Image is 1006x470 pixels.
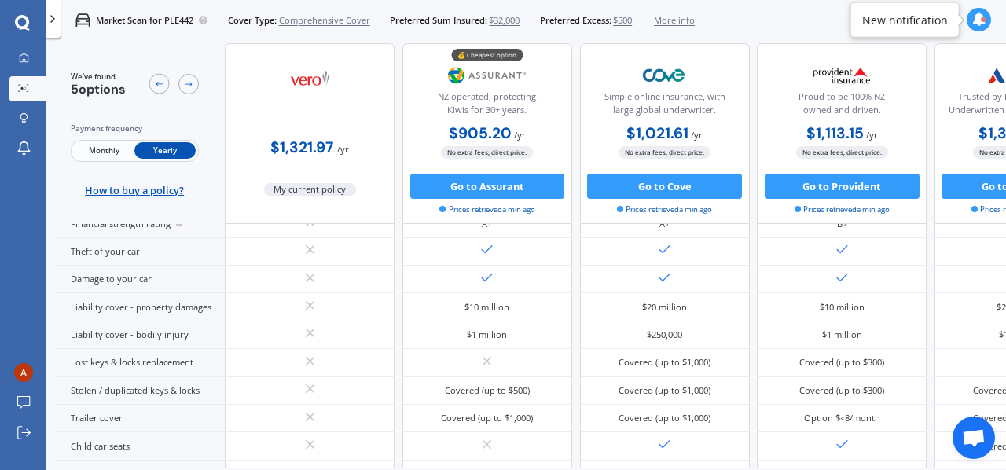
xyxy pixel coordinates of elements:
img: Vero.png [269,63,352,94]
span: Prices retrieved a min ago [795,204,890,215]
div: $20 million [642,301,687,314]
span: Cover Type: [228,14,277,27]
div: Covered (up to $300) [799,384,884,397]
span: Yearly [134,143,196,160]
div: 💰 Cheapest option [451,50,523,62]
span: / yr [337,143,349,155]
div: Proud to be 100% NZ owned and driven. [768,90,916,122]
div: Option $<8/month [804,412,880,424]
b: $1,021.61 [626,123,688,143]
div: Covered (up to $1,000) [619,356,710,369]
div: Open chat [953,417,995,459]
div: Liability cover - bodily injury [55,321,225,349]
div: New notification [862,12,948,28]
span: Comprehensive Cover [279,14,370,27]
p: Market Scan for PLE442 [96,14,193,27]
div: Covered (up to $1,000) [619,412,710,424]
img: Assurant.png [446,60,529,91]
div: Trailer cover [55,405,225,432]
div: $250,000 [647,329,682,341]
span: $32,000 [489,14,520,27]
img: Cove.webp [623,60,707,91]
button: Go to Assurant [410,174,565,199]
span: Preferred Sum Insured: [390,14,487,27]
div: $1 million [467,329,507,341]
div: Covered (up to $300) [799,356,884,369]
span: No extra fees, direct price. [441,147,533,159]
b: $1,113.15 [806,123,864,143]
span: $500 [613,14,632,27]
div: Theft of your car [55,238,225,266]
img: car.f15378c7a67c060ca3f3.svg [75,13,90,28]
div: Lost keys & locks replacement [55,349,225,376]
span: How to buy a policy? [85,184,184,196]
img: Provident.png [800,60,883,91]
span: Monthly [73,143,134,160]
b: $905.20 [449,123,512,143]
span: / yr [866,129,878,141]
div: Damage to your car [55,266,225,293]
span: We've found [71,72,126,83]
span: My current policy [264,183,357,196]
b: $1,321.97 [270,138,333,157]
div: Covered (up to $1,000) [441,412,533,424]
button: Go to Cove [587,174,742,199]
span: No extra fees, direct price. [796,147,888,159]
div: Stolen / duplicated keys & locks [55,377,225,405]
button: Go to Provident [765,174,920,199]
div: $10 million [820,301,865,314]
div: Payment frequency [71,123,199,135]
span: / yr [514,129,526,141]
div: Simple online insurance, with large global underwriter. [590,90,738,122]
span: Prices retrieved a min ago [439,204,534,215]
div: Child car seats [55,432,225,460]
div: Covered (up to $1,000) [619,384,710,397]
img: ACg8ocI4JhOfrBmjIT8ZzFHTD4MjjpW54mar9swOeMR3nClMCPqPPQ=s96-c [14,363,33,382]
div: $10 million [464,301,509,314]
div: $1 million [822,329,862,341]
span: Prices retrieved a min ago [617,204,712,215]
div: Covered (up to $500) [445,384,530,397]
span: 5 options [71,81,126,97]
span: More info [654,14,695,27]
div: Liability cover - property damages [55,293,225,321]
span: Preferred Excess: [540,14,611,27]
span: No extra fees, direct price. [619,147,710,159]
span: / yr [691,129,703,141]
div: NZ operated; protecting Kiwis for 30+ years. [413,90,561,122]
